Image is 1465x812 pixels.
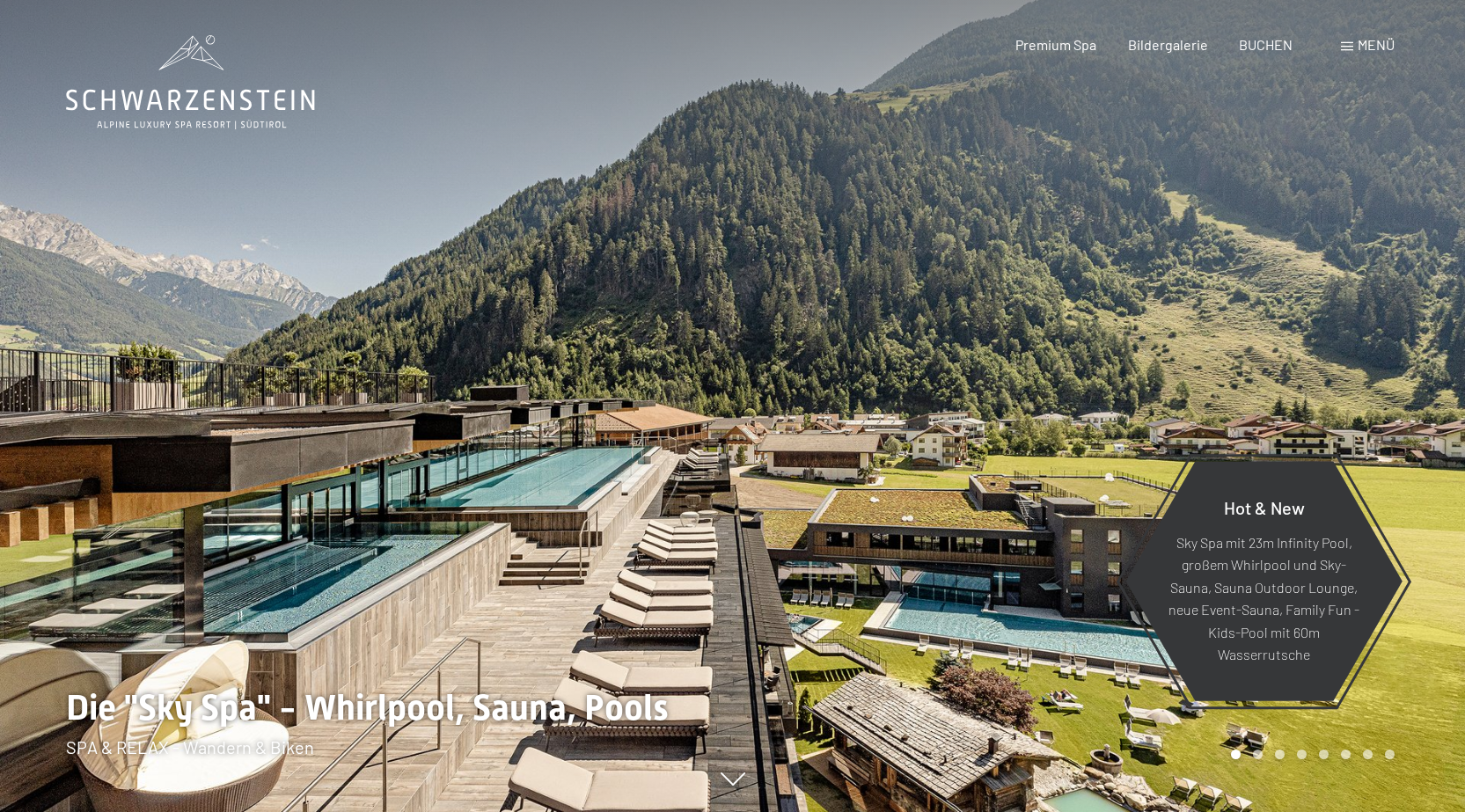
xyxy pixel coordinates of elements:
div: Carousel Page 3 [1275,750,1285,759]
div: Carousel Page 2 [1253,750,1263,759]
div: Carousel Pagination [1225,750,1395,759]
div: Carousel Page 8 [1385,750,1395,759]
div: Carousel Page 7 [1363,750,1373,759]
div: Carousel Page 6 [1341,750,1351,759]
span: Hot & New [1224,496,1305,517]
div: Carousel Page 5 [1319,750,1329,759]
p: Sky Spa mit 23m Infinity Pool, großem Whirlpool und Sky-Sauna, Sauna Outdoor Lounge, neue Event-S... [1168,530,1359,666]
div: Carousel Page 4 [1297,750,1307,759]
a: Premium Spa [1015,36,1096,53]
a: Hot & New Sky Spa mit 23m Infinity Pool, großem Whirlpool und Sky-Sauna, Sauna Outdoor Lounge, ne... [1124,460,1403,702]
a: BUCHEN [1239,36,1293,53]
a: Bildergalerie [1128,36,1208,53]
span: Menü [1358,36,1395,53]
div: Carousel Page 1 (Current Slide) [1231,750,1241,759]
